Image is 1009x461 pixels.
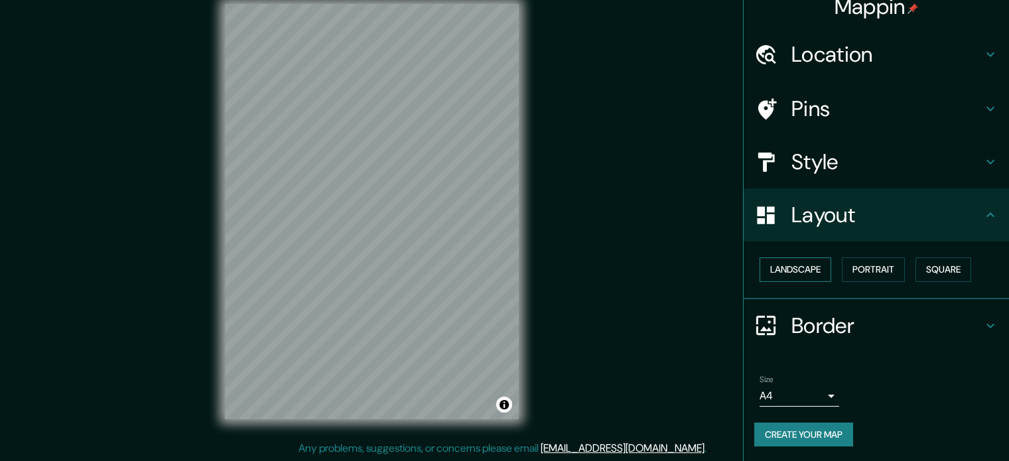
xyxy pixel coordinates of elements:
button: Portrait [842,257,905,282]
div: . [706,440,708,456]
button: Landscape [760,257,831,282]
div: Pins [744,82,1009,135]
p: Any problems, suggestions, or concerns please email . [299,440,706,456]
div: A4 [760,385,839,407]
button: Create your map [754,423,853,447]
img: pin-icon.png [908,3,918,14]
h4: Layout [791,202,982,228]
h4: Style [791,149,982,175]
button: Toggle attribution [496,397,512,413]
button: Square [915,257,971,282]
canvas: Map [225,4,519,419]
div: Location [744,28,1009,81]
a: [EMAIL_ADDRESS][DOMAIN_NAME] [541,441,705,455]
div: Style [744,135,1009,188]
h4: Border [791,312,982,339]
div: Layout [744,188,1009,241]
div: Border [744,299,1009,352]
label: Size [760,373,774,385]
h4: Pins [791,96,982,122]
h4: Location [791,41,982,68]
div: . [708,440,711,456]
